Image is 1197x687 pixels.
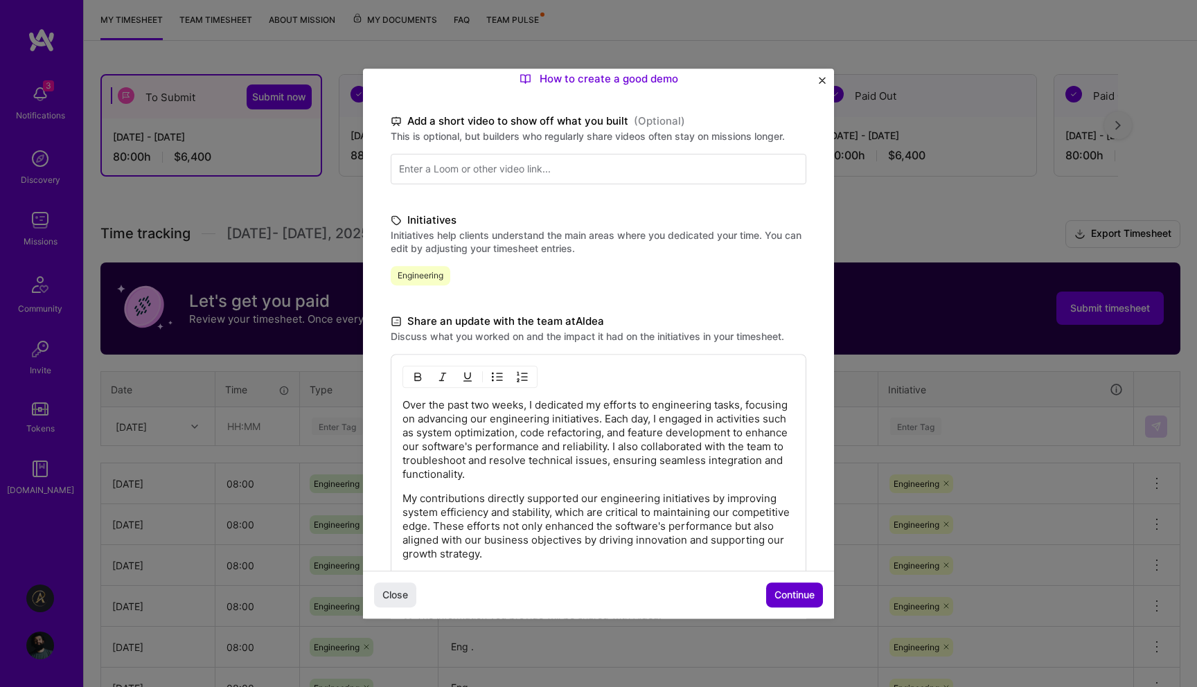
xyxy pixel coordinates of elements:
[520,72,678,85] a: How to create a good demo
[462,371,473,382] img: Underline
[391,229,806,255] label: Initiatives help clients understand the main areas where you dedicated your time. You can edit by...
[391,313,806,330] label: Share an update with the team at Aldea
[391,114,402,130] i: icon TvBlack
[437,371,448,382] img: Italic
[482,368,483,385] img: Divider
[766,582,823,607] button: Continue
[402,398,795,481] p: Over the past two weeks, I dedicated my efforts to engineering tasks, focusing on advancing our e...
[391,213,402,229] i: icon TagBlack
[774,588,815,602] span: Continue
[382,588,408,602] span: Close
[391,130,806,143] label: This is optional, but builders who regularly share videos often stay on missions longer.
[391,154,806,184] input: Enter a Loom or other video link...
[492,371,503,382] img: UL
[391,314,402,330] i: icon DocumentBlack
[517,371,528,382] img: OL
[412,371,423,382] img: Bold
[520,73,531,84] img: How to create a good demo
[391,266,450,285] span: Engineering
[391,113,806,130] label: Add a short video to show off what you built
[402,492,795,561] p: My contributions directly supported our engineering initiatives by improving system efficiency an...
[634,113,685,130] span: (Optional)
[391,330,806,343] label: Discuss what you worked on and the impact it had on the initiatives in your timesheet.
[374,582,416,607] button: Close
[391,212,806,229] label: Initiatives
[819,77,826,91] button: Close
